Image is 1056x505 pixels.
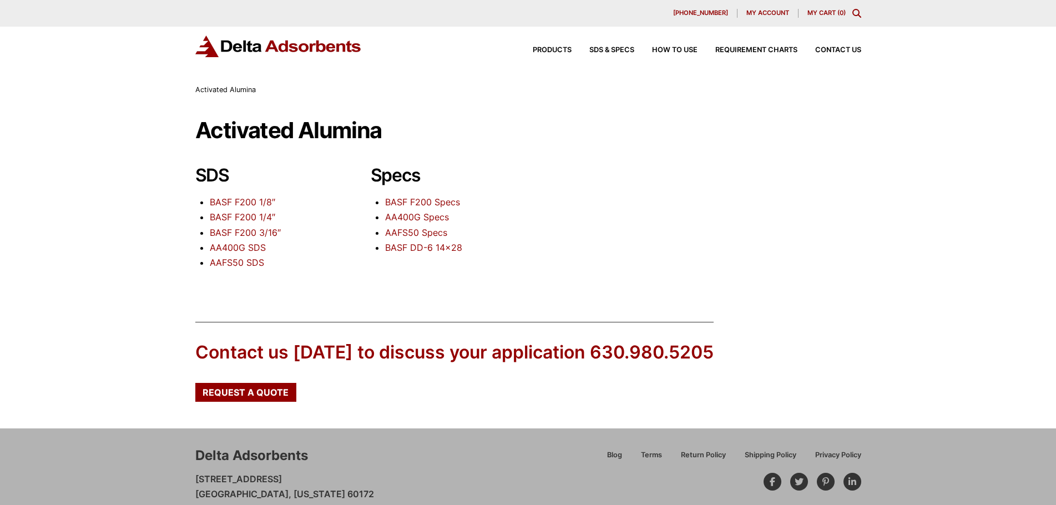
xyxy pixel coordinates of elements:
a: BASF F200 Specs [385,196,460,208]
a: Blog [598,449,631,468]
a: AAFS50 Specs [385,227,447,238]
a: Requirement Charts [698,47,797,54]
a: BASF F200 3/16″ [210,227,281,238]
a: Privacy Policy [806,449,861,468]
a: AA400G SDS [210,242,266,253]
a: [PHONE_NUMBER] [664,9,737,18]
span: Activated Alumina [195,85,256,94]
span: 0 [840,9,843,17]
span: SDS & SPECS [589,47,634,54]
div: Contact us [DATE] to discuss your application 630.980.5205 [195,340,714,365]
a: Request a Quote [195,383,296,402]
a: BASF F200 1/4″ [210,211,275,223]
div: Delta Adsorbents [195,446,308,465]
h1: Activated Alumina [195,118,861,143]
span: How to Use [652,47,698,54]
a: BASF F200 1/8″ [210,196,275,208]
h2: Specs [371,165,511,186]
a: My account [737,9,799,18]
span: Contact Us [815,47,861,54]
div: Toggle Modal Content [852,9,861,18]
a: Return Policy [671,449,735,468]
a: How to Use [634,47,698,54]
h2: SDS [195,165,335,186]
span: [PHONE_NUMBER] [673,10,728,16]
span: Request a Quote [203,388,289,397]
a: Shipping Policy [735,449,806,468]
span: Blog [607,452,622,459]
a: BASF DD-6 14×28 [385,242,462,253]
span: Shipping Policy [745,452,796,459]
a: Contact Us [797,47,861,54]
span: Privacy Policy [815,452,861,459]
a: AAFS50 SDS [210,257,264,268]
a: Products [515,47,572,54]
a: My Cart (0) [807,9,846,17]
a: AA400G Specs [385,211,449,223]
span: My account [746,10,789,16]
a: Terms [631,449,671,468]
span: Products [533,47,572,54]
a: SDS & SPECS [572,47,634,54]
span: Return Policy [681,452,726,459]
span: Requirement Charts [715,47,797,54]
span: Terms [641,452,662,459]
img: Delta Adsorbents [195,36,362,57]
